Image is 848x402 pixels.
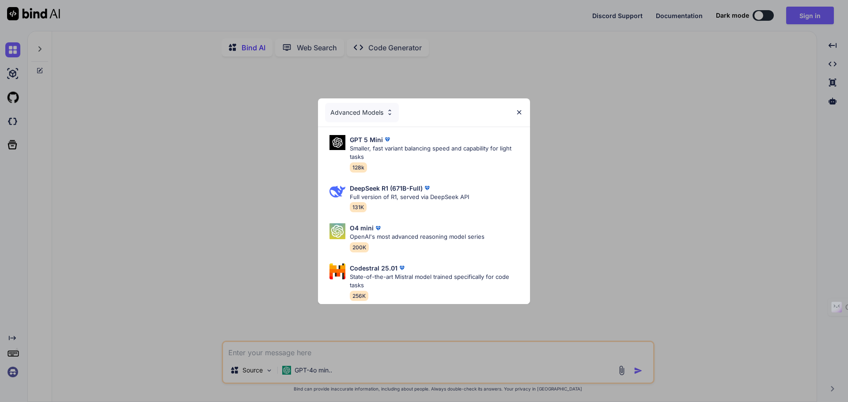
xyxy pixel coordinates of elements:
img: Pick Models [329,263,345,279]
p: OpenAI's most advanced reasoning model series [350,233,485,241]
p: GPT 5 Mini [350,135,383,144]
img: premium [397,263,406,272]
span: 200K [350,242,369,252]
img: Pick Models [329,135,345,150]
div: Advanced Models [325,103,399,122]
img: premium [423,184,432,192]
span: 128k [350,162,367,173]
p: Codestral 25.01 [350,263,397,273]
img: premium [374,224,382,233]
p: Full version of R1, served via DeepSeek API [350,193,469,202]
p: O4 mini [350,223,374,233]
img: Pick Models [329,184,345,199]
img: Pick Models [329,223,345,239]
img: premium [383,135,392,144]
p: DeepSeek R1 (671B-Full) [350,184,423,193]
p: State-of-the-art Mistral model trained specifically for code tasks [350,273,523,290]
img: close [515,109,523,116]
span: 131K [350,202,367,212]
img: Pick Models [386,109,394,116]
p: Smaller, fast variant balancing speed and capability for light tasks [350,144,523,162]
span: 256K [350,291,368,301]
